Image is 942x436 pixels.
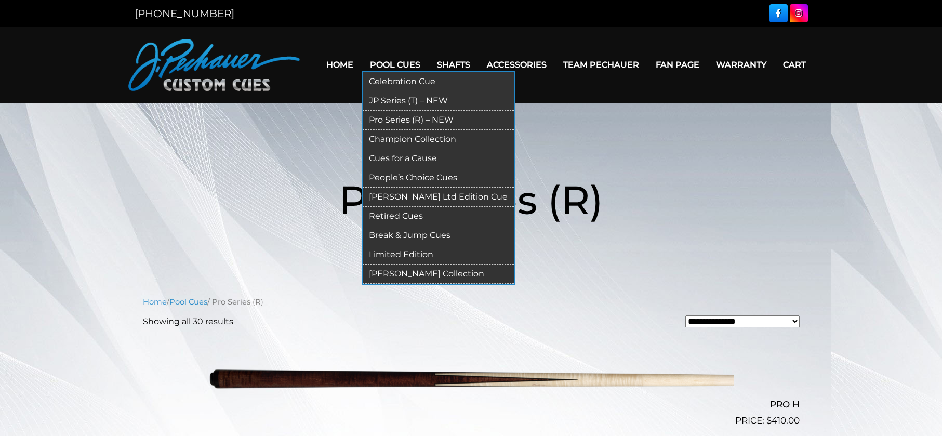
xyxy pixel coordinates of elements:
[143,296,800,308] nav: Breadcrumb
[143,336,800,428] a: PRO H $410.00
[363,207,514,226] a: Retired Cues
[363,168,514,188] a: People’s Choice Cues
[128,39,300,91] img: Pechauer Custom Cues
[339,176,603,224] span: Pro Series (R)
[318,51,362,78] a: Home
[429,51,479,78] a: Shafts
[143,297,167,307] a: Home
[363,226,514,245] a: Break & Jump Cues
[363,188,514,207] a: [PERSON_NAME] Ltd Edition Cue
[647,51,708,78] a: Fan Page
[363,265,514,284] a: [PERSON_NAME] Collection
[708,51,775,78] a: Warranty
[363,245,514,265] a: Limited Edition
[143,395,800,414] h2: PRO H
[362,51,429,78] a: Pool Cues
[363,111,514,130] a: Pro Series (R) – NEW
[555,51,647,78] a: Team Pechauer
[766,415,772,426] span: $
[479,51,555,78] a: Accessories
[169,297,207,307] a: Pool Cues
[209,336,734,424] img: PRO H
[766,415,800,426] bdi: 410.00
[685,315,800,327] select: Shop order
[143,315,233,328] p: Showing all 30 results
[363,149,514,168] a: Cues for a Cause
[363,130,514,149] a: Champion Collection
[363,91,514,111] a: JP Series (T) – NEW
[775,51,814,78] a: Cart
[135,7,234,20] a: [PHONE_NUMBER]
[363,72,514,91] a: Celebration Cue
